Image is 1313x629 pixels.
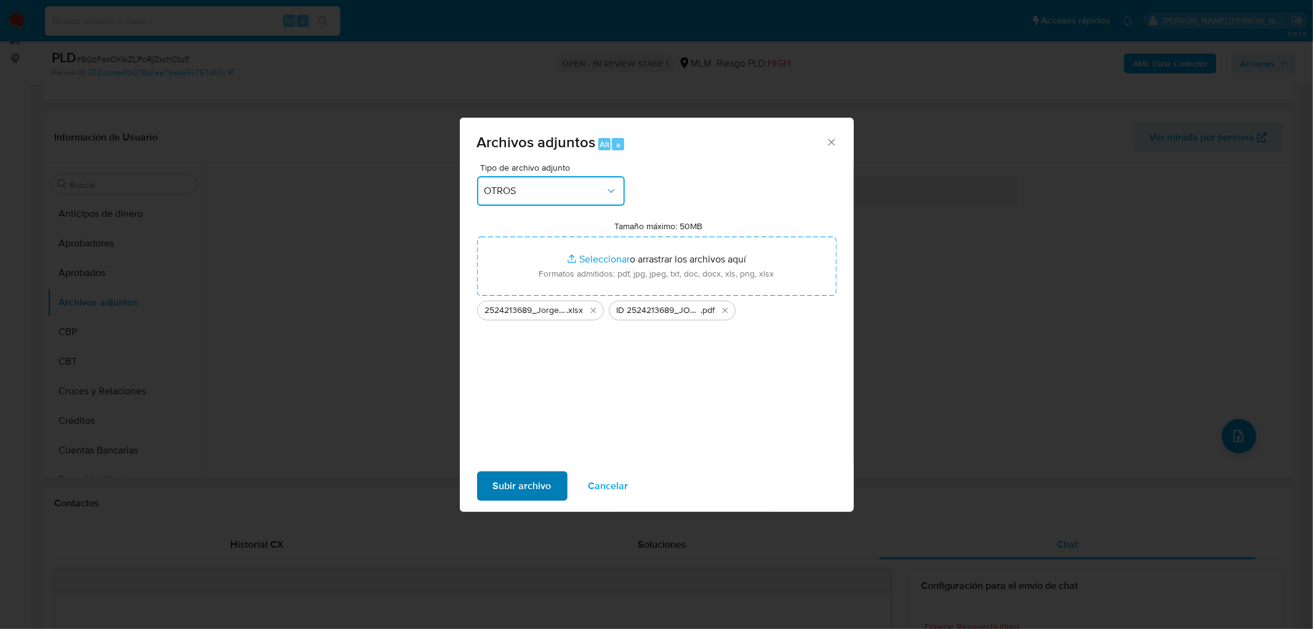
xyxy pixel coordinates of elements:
button: Cancelar [572,471,644,501]
span: .xlsx [567,304,584,317]
span: Cancelar [588,473,628,500]
ul: Archivos seleccionados [477,296,837,320]
button: Subir archivo [477,471,568,501]
span: ID 2524213689_JORGE [PERSON_NAME] AVILA_SEP2025 [617,304,701,317]
span: Tipo de archivo adjunto [480,163,628,172]
button: Cerrar [825,136,837,147]
span: Alt [600,139,609,150]
label: Tamaño máximo: 50MB [614,221,702,232]
span: a [616,139,620,150]
button: OTROS [477,176,625,206]
span: 2524213689_Jorge [PERSON_NAME] Avila_SEP2025 [485,304,567,317]
span: Subir archivo [493,473,552,500]
span: .pdf [701,304,715,317]
button: Eliminar 2524213689_Jorge Ulises Navarro Avila_SEP2025.xlsx [586,303,601,318]
span: OTROS [484,185,605,197]
button: Eliminar ID 2524213689_JORGE ULISES NAVARRO AVILA_SEP2025.pdf [718,303,733,318]
span: Archivos adjuntos [477,131,596,153]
